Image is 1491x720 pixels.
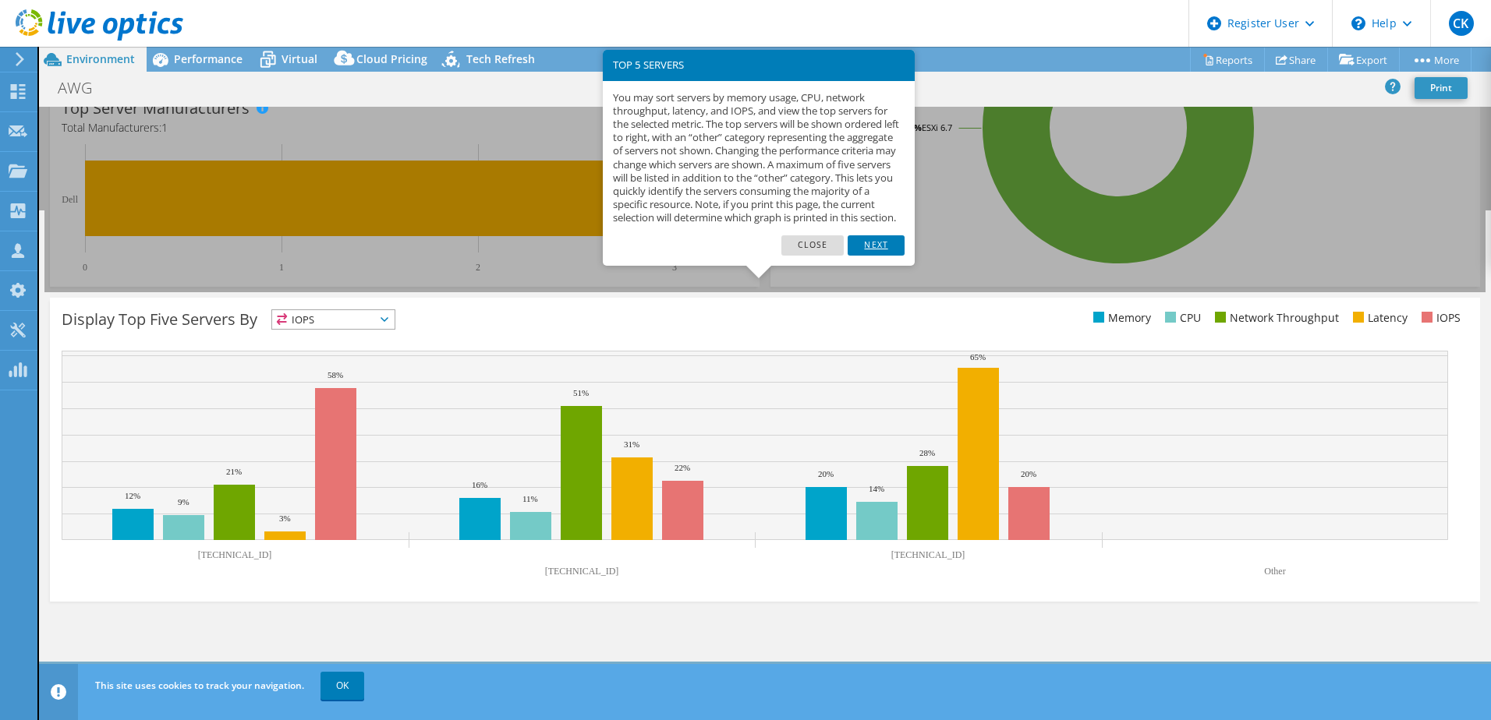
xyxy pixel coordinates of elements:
[95,679,304,692] span: This site uses cookies to track your navigation.
[282,51,317,66] span: Virtual
[466,51,535,66] span: Tech Refresh
[1415,77,1468,99] a: Print
[613,60,905,70] h3: TOP 5 SERVERS
[1399,48,1472,72] a: More
[1327,48,1400,72] a: Export
[1351,16,1365,30] svg: \n
[272,310,395,329] span: IOPS
[51,79,116,97] h1: AWG
[1449,11,1474,36] span: CK
[174,51,243,66] span: Performance
[1264,48,1328,72] a: Share
[1190,48,1265,72] a: Reports
[66,51,135,66] span: Environment
[848,235,904,256] a: Next
[613,91,905,225] p: You may sort servers by memory usage, CPU, network throughput, latency, and IOPS, and view the to...
[356,51,427,66] span: Cloud Pricing
[321,672,364,700] a: OK
[781,235,845,256] a: Close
